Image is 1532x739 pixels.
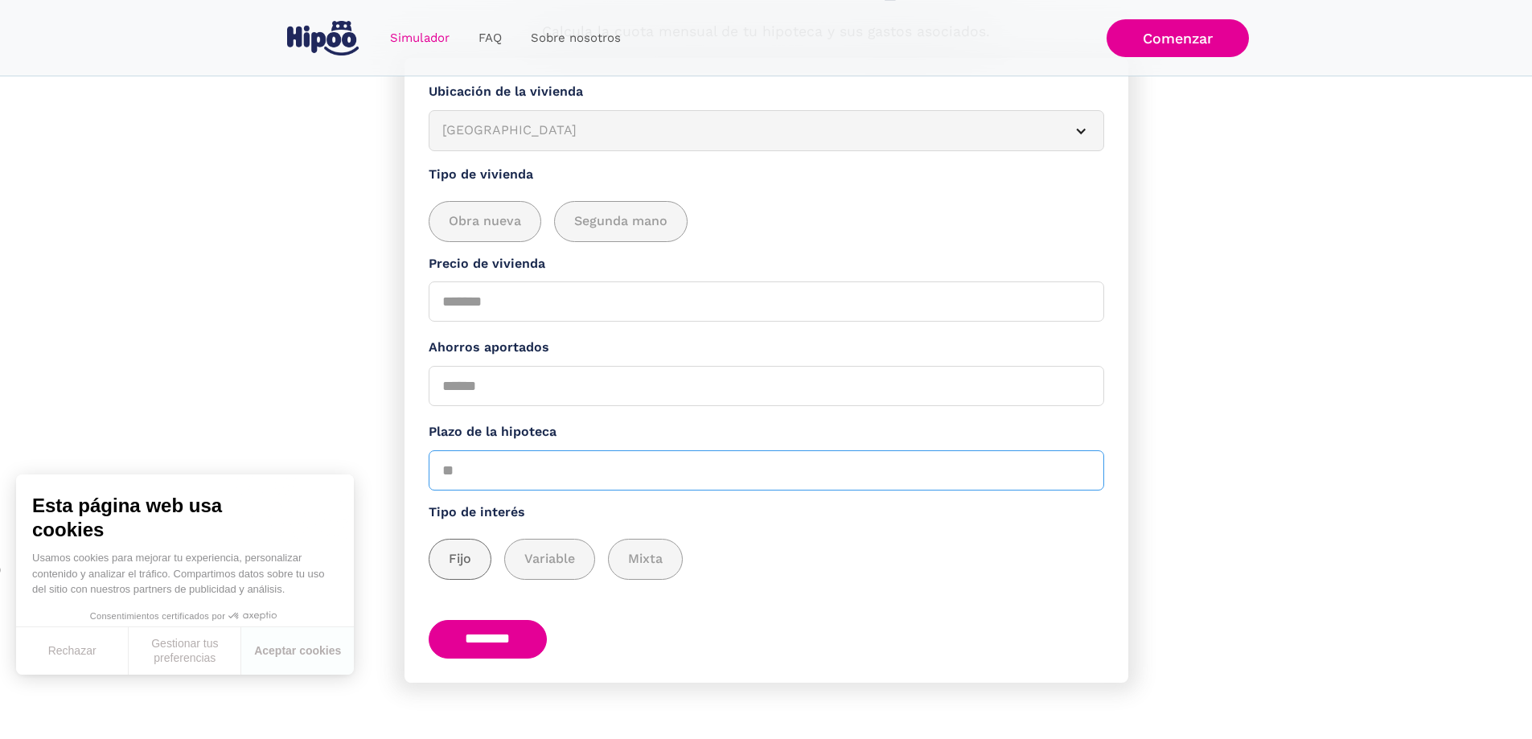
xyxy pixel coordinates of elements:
label: Precio de vivienda [429,254,1104,274]
a: Sobre nosotros [516,23,635,54]
label: Ubicación de la vivienda [429,82,1104,102]
label: Tipo de interés [429,503,1104,523]
span: Variable [524,549,575,569]
div: add_description_here [429,201,1104,242]
form: Simulador Form [405,58,1128,683]
div: [GEOGRAPHIC_DATA] [442,121,1052,141]
span: Fijo [449,549,471,569]
a: Simulador [376,23,464,54]
span: Mixta [628,549,663,569]
label: Tipo de vivienda [429,165,1104,185]
a: home [284,14,363,62]
label: Ahorros aportados [429,338,1104,358]
label: Plazo de la hipoteca [429,422,1104,442]
span: Segunda mano [574,211,667,232]
article: [GEOGRAPHIC_DATA] [429,110,1104,151]
div: add_description_here [429,539,1104,580]
span: Obra nueva [449,211,521,232]
a: Comenzar [1107,19,1249,57]
a: FAQ [464,23,516,54]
